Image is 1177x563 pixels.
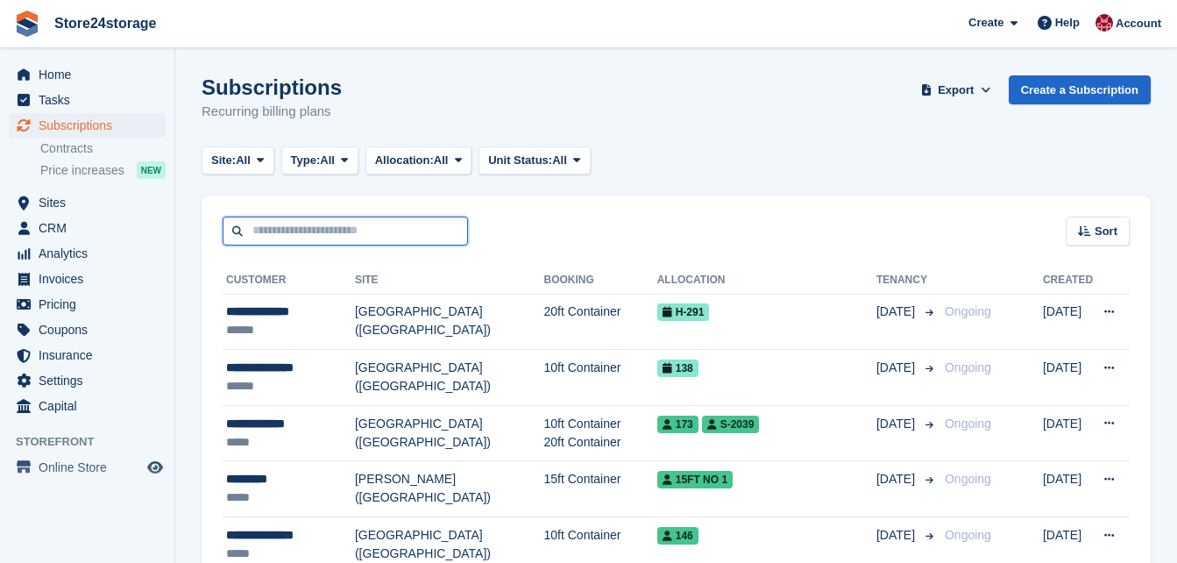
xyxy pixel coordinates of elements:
[488,152,552,169] span: Unit Status:
[657,303,710,321] span: H-291
[9,368,166,393] a: menu
[1055,14,1080,32] span: Help
[40,140,166,157] a: Contracts
[945,472,991,486] span: Ongoing
[945,528,991,542] span: Ongoing
[968,14,1003,32] span: Create
[320,152,335,169] span: All
[39,113,144,138] span: Subscriptions
[40,160,166,180] a: Price increases NEW
[544,461,657,517] td: 15ft Container
[47,9,164,38] a: Store24storage
[876,526,918,545] span: [DATE]
[1116,15,1161,32] span: Account
[236,152,251,169] span: All
[938,82,974,99] span: Export
[39,241,144,266] span: Analytics
[211,152,236,169] span: Site:
[876,267,938,295] th: Tenancy
[9,216,166,240] a: menu
[544,294,657,350] td: 20ft Container
[1095,14,1113,32] img: Mandy Huges
[479,146,590,175] button: Unit Status: All
[9,113,166,138] a: menu
[291,152,321,169] span: Type:
[9,317,166,342] a: menu
[202,75,342,99] h1: Subscriptions
[9,292,166,317] a: menu
[657,360,698,377] span: 138
[375,152,434,169] span: Allocation:
[945,304,991,318] span: Ongoing
[355,405,544,461] td: [GEOGRAPHIC_DATA] ([GEOGRAPHIC_DATA])
[39,62,144,87] span: Home
[544,267,657,295] th: Booking
[1043,294,1093,350] td: [DATE]
[39,394,144,418] span: Capital
[355,294,544,350] td: [GEOGRAPHIC_DATA] ([GEOGRAPHIC_DATA])
[876,303,918,321] span: [DATE]
[876,359,918,377] span: [DATE]
[1043,461,1093,517] td: [DATE]
[137,161,166,179] div: NEW
[39,317,144,342] span: Coupons
[9,343,166,367] a: menu
[355,350,544,406] td: [GEOGRAPHIC_DATA] ([GEOGRAPHIC_DATA])
[918,75,995,104] button: Export
[39,368,144,393] span: Settings
[1043,350,1093,406] td: [DATE]
[39,292,144,317] span: Pricing
[434,152,449,169] span: All
[657,416,698,433] span: 173
[365,146,472,175] button: Allocation: All
[9,62,166,87] a: menu
[355,267,544,295] th: Site
[9,88,166,112] a: menu
[223,267,355,295] th: Customer
[202,102,342,122] p: Recurring billing plans
[39,267,144,291] span: Invoices
[876,415,918,433] span: [DATE]
[39,88,144,112] span: Tasks
[702,416,760,433] span: S-2039
[657,527,698,545] span: 146
[281,146,358,175] button: Type: All
[39,343,144,367] span: Insurance
[945,360,991,374] span: Ongoing
[14,11,40,37] img: stora-icon-8386f47178a22dfd0bd8f6a31ec36ba5ce8667c1dd55bd0f319d3a0aa187defe.svg
[39,190,144,215] span: Sites
[9,241,166,266] a: menu
[145,457,166,478] a: Preview store
[9,455,166,480] a: menu
[39,455,144,480] span: Online Store
[1009,75,1151,104] a: Create a Subscription
[40,162,124,179] span: Price increases
[876,470,918,488] span: [DATE]
[657,471,733,488] span: 15FT No 1
[657,267,876,295] th: Allocation
[355,461,544,517] td: [PERSON_NAME] ([GEOGRAPHIC_DATA])
[16,433,174,451] span: Storefront
[945,417,991,431] span: Ongoing
[544,405,657,461] td: 10ft Container 20ft Container
[544,350,657,406] td: 10ft Container
[9,394,166,418] a: menu
[202,146,274,175] button: Site: All
[1043,405,1093,461] td: [DATE]
[9,190,166,215] a: menu
[1095,223,1117,240] span: Sort
[39,216,144,240] span: CRM
[552,152,567,169] span: All
[9,267,166,291] a: menu
[1043,267,1093,295] th: Created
